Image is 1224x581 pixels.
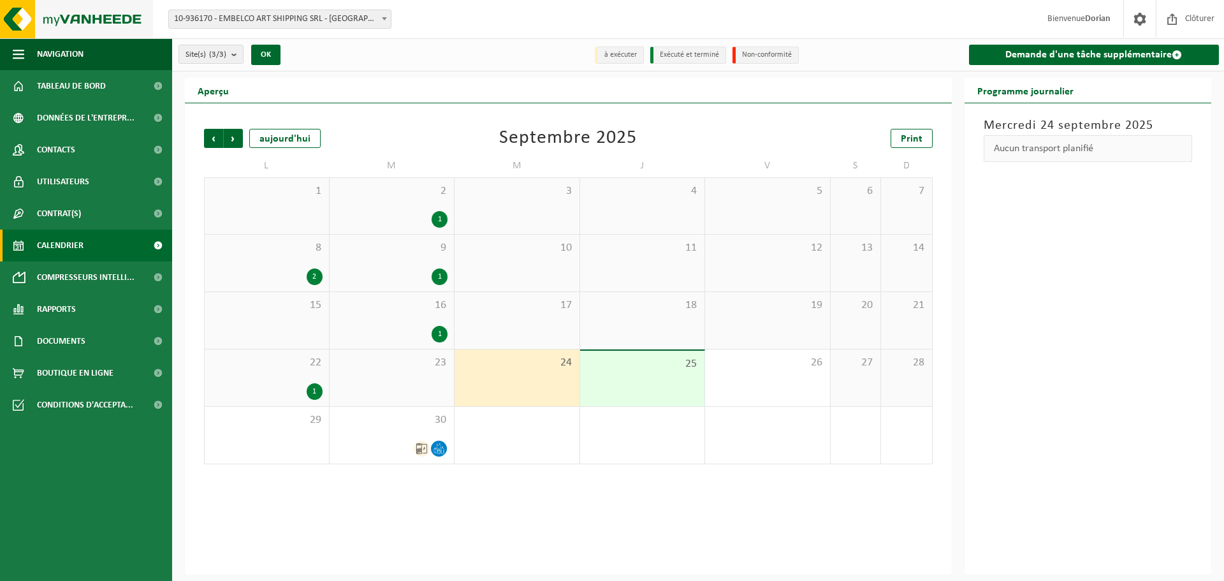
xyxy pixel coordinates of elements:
[211,241,323,255] span: 8
[37,389,133,421] span: Conditions d'accepta...
[432,211,448,228] div: 1
[887,241,925,255] span: 14
[580,154,706,177] td: J
[330,154,455,177] td: M
[37,357,113,389] span: Boutique en ligne
[1085,14,1111,24] strong: Dorian
[881,154,932,177] td: D
[586,298,699,313] span: 18
[837,184,875,198] span: 6
[711,298,824,313] span: 19
[969,45,1220,65] a: Demande d'une tâche supplémentaire
[186,45,226,64] span: Site(s)
[178,45,244,64] button: Site(s)(3/3)
[251,45,280,65] button: OK
[499,129,637,148] div: Septembre 2025
[168,10,391,29] span: 10-936170 - EMBELCO ART SHIPPING SRL - ETTERBEEK
[461,241,573,255] span: 10
[37,70,106,102] span: Tableau de bord
[732,47,799,64] li: Non-conformité
[887,356,925,370] span: 28
[887,298,925,313] span: 21
[224,129,243,148] span: Suivant
[432,326,448,342] div: 1
[965,78,1086,103] h2: Programme journalier
[37,198,81,230] span: Contrat(s)
[336,356,448,370] span: 23
[249,129,321,148] div: aujourd'hui
[307,383,323,400] div: 1
[586,241,699,255] span: 11
[831,154,882,177] td: S
[37,325,85,357] span: Documents
[37,230,84,261] span: Calendrier
[307,268,323,285] div: 2
[461,356,573,370] span: 24
[204,129,223,148] span: Précédent
[901,134,922,144] span: Print
[185,78,242,103] h2: Aperçu
[209,50,226,59] count: (3/3)
[984,135,1193,162] div: Aucun transport planifié
[837,356,875,370] span: 27
[37,293,76,325] span: Rapports
[461,184,573,198] span: 3
[432,268,448,285] div: 1
[169,10,391,28] span: 10-936170 - EMBELCO ART SHIPPING SRL - ETTERBEEK
[891,129,933,148] a: Print
[211,356,323,370] span: 22
[984,116,1193,135] h3: Mercredi 24 septembre 2025
[837,241,875,255] span: 13
[211,184,323,198] span: 1
[711,241,824,255] span: 12
[887,184,925,198] span: 7
[37,38,84,70] span: Navigation
[37,166,89,198] span: Utilisateurs
[336,298,448,313] span: 16
[455,154,580,177] td: M
[586,184,699,198] span: 4
[336,184,448,198] span: 2
[37,134,75,166] span: Contacts
[37,102,135,134] span: Données de l'entrepr...
[204,154,330,177] td: L
[705,154,831,177] td: V
[336,413,448,427] span: 30
[461,298,573,313] span: 17
[586,357,699,371] span: 25
[211,298,323,313] span: 15
[650,47,726,64] li: Exécuté et terminé
[837,298,875,313] span: 20
[336,241,448,255] span: 9
[711,356,824,370] span: 26
[711,184,824,198] span: 5
[211,413,323,427] span: 29
[595,47,644,64] li: à exécuter
[37,261,135,293] span: Compresseurs intelli...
